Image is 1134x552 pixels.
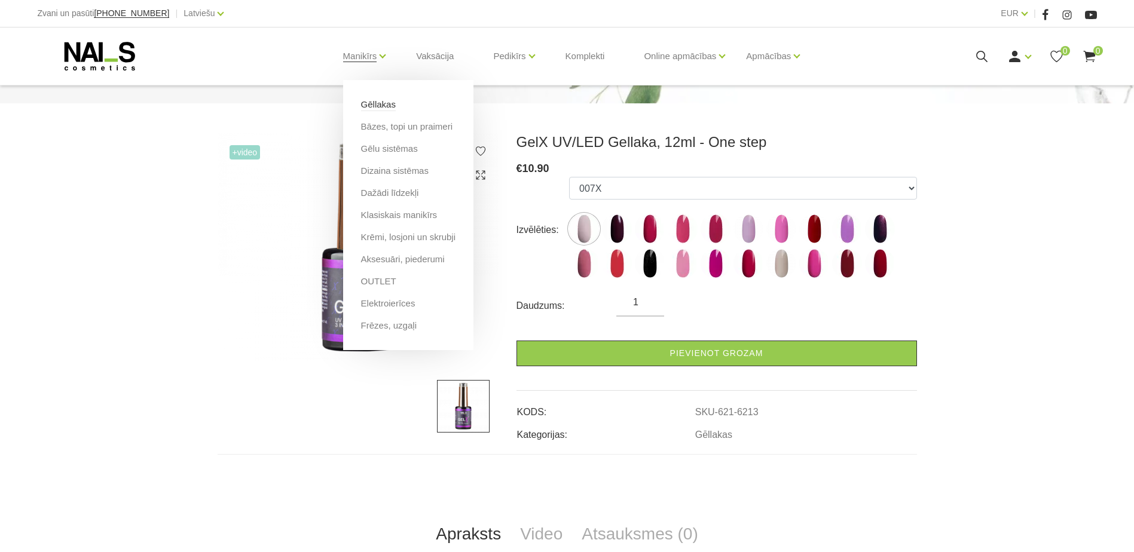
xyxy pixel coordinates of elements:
a: Aksesuāri, piederumi [361,253,445,266]
a: [PHONE_NUMBER] [94,9,169,18]
img: ... [569,249,599,278]
img: ... [865,214,895,244]
img: ... [569,214,599,244]
img: ... [733,249,763,278]
a: Dažādi līdzekļi [361,186,419,200]
span: +Video [230,145,261,160]
a: OUTLET [361,275,396,288]
a: Elektroierīces [361,297,415,310]
a: Vaksācija [406,27,463,85]
img: ... [799,214,829,244]
label: Nav atlikumā [635,214,665,244]
img: ... [701,214,730,244]
a: Gēllakas [361,98,396,111]
a: 0 [1049,49,1064,64]
a: Online apmācības [644,32,716,80]
td: Kategorijas: [516,419,695,442]
img: ... [766,249,796,278]
h3: GelX UV/LED Gellaka, 12ml - One step [516,133,917,151]
img: ... [799,249,829,278]
div: Izvēlēties: [516,220,570,240]
td: KODS: [516,397,695,419]
a: Gēllakas [695,430,732,440]
span: | [1034,6,1036,21]
img: ... [832,214,862,244]
a: Pievienot grozam [516,341,917,366]
span: 10.90 [522,162,549,174]
a: Frēzes, uzgaļi [361,319,417,332]
span: 0 [1093,46,1103,56]
img: ... [733,214,763,244]
span: 0 [1060,46,1070,56]
label: Nav atlikumā [569,214,599,244]
a: Komplekti [556,27,615,85]
a: Krēmi, losjoni un skrubji [361,231,456,244]
img: ... [668,249,698,278]
a: Bāzes, topi un praimeri [361,120,453,133]
a: EUR [1001,6,1019,20]
span: | [175,6,178,21]
img: ... [865,249,895,278]
a: Pedikīrs [493,32,525,80]
a: Gēlu sistēmas [361,142,418,155]
a: SKU-621-6213 [695,407,759,418]
img: ... [635,214,665,244]
img: ... [437,380,490,433]
div: Zvani un pasūti [37,6,169,21]
img: ... [668,214,698,244]
img: ... [766,214,796,244]
a: Latviešu [184,6,215,20]
img: ... [602,214,632,244]
div: Daudzums: [516,296,617,315]
img: ... [218,133,499,362]
span: € [516,162,522,174]
img: ... [602,249,632,278]
a: Manikīrs [343,32,377,80]
a: Dizaina sistēmas [361,164,429,177]
span: [PHONE_NUMBER] [94,8,169,18]
a: Klasiskais manikīrs [361,208,438,222]
img: ... [701,249,730,278]
img: ... [832,249,862,278]
a: 0 [1082,49,1097,64]
a: Apmācības [746,32,791,80]
label: Nav atlikumā [602,249,632,278]
img: ... [635,249,665,278]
